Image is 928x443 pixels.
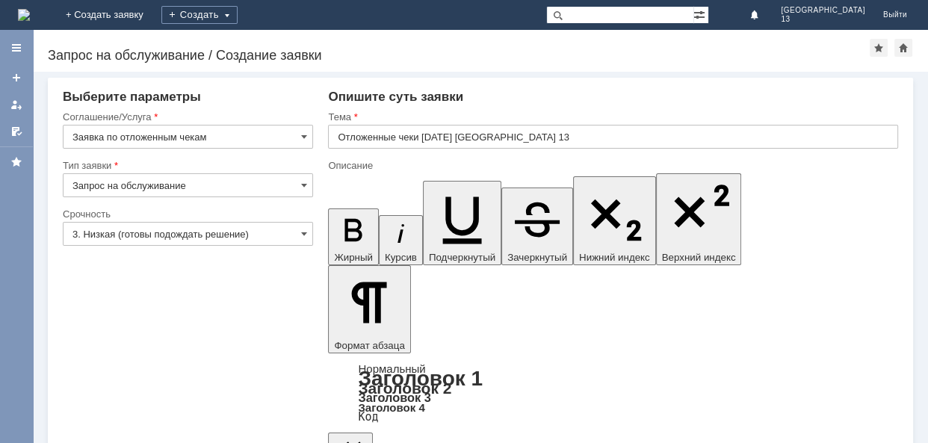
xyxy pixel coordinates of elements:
div: Запрос на обслуживание / Создание заявки [48,48,870,63]
a: Заголовок 2 [358,380,451,397]
a: Заголовок 3 [358,391,430,404]
div: Тема [328,112,895,122]
span: Формат абзаца [334,340,404,351]
span: Жирный [334,252,373,263]
span: Нижний индекс [579,252,650,263]
a: Мои согласования [4,120,28,143]
button: Нижний индекс [573,176,656,265]
span: [GEOGRAPHIC_DATA] [781,6,865,15]
div: Создать [161,6,238,24]
div: Срочность [63,209,310,219]
button: Зачеркнутый [501,188,573,265]
button: Верхний индекс [656,173,742,265]
button: Подчеркнутый [423,181,501,265]
button: Формат абзаца [328,265,410,353]
button: Жирный [328,208,379,265]
span: Зачеркнутый [507,252,567,263]
a: Мои заявки [4,93,28,117]
span: Выберите параметры [63,90,201,104]
div: Формат абзаца [328,364,898,422]
div: Соглашение/Услуга [63,112,310,122]
div: Описание [328,161,895,170]
span: Верхний индекс [662,252,736,263]
a: Заголовок 1 [358,367,483,390]
span: Расширенный поиск [693,7,708,21]
div: Добавить в избранное [870,39,888,57]
div: Сделать домашней страницей [894,39,912,57]
div: Тип заявки [63,161,310,170]
a: Код [358,410,378,424]
a: Перейти на домашнюю страницу [18,9,30,21]
span: Курсив [385,252,417,263]
img: logo [18,9,30,21]
span: Подчеркнутый [429,252,495,263]
span: 13 [781,15,865,24]
a: Создать заявку [4,66,28,90]
a: Заголовок 4 [358,401,424,414]
a: Нормальный [358,362,425,375]
span: Опишите суть заявки [328,90,463,104]
button: Курсив [379,215,423,265]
